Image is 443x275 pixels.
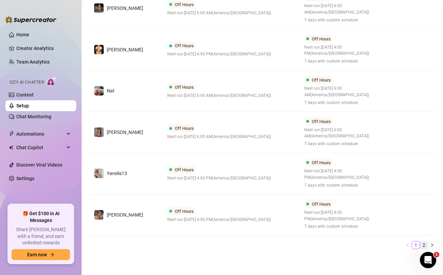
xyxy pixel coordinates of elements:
img: JoJo [94,210,104,220]
button: right [428,241,436,249]
span: Off Hours [175,2,194,7]
span: Nat [107,88,115,93]
span: Next run: [DATE] 6:00 AM ( America/[GEOGRAPHIC_DATA] ) [167,92,271,99]
span: Yanelis13 [107,171,127,176]
span: right [430,243,434,247]
button: left [404,241,412,249]
span: [PERSON_NAME] [107,47,143,52]
span: Off Hours [312,119,331,124]
span: Next run: [DATE] 4:00 PM ( America/[GEOGRAPHIC_DATA] ) [167,175,271,182]
img: logo-BBDzfeDw.svg [5,16,56,23]
span: 7 days with custom schedule [304,223,385,230]
img: Maday [94,127,104,137]
span: Chat Copilot [16,142,65,153]
span: Off Hours [175,43,194,48]
img: Chat Copilot [9,145,13,150]
span: 🎁 Get $100 in AI Messages [12,210,70,224]
a: Creator Analytics [16,43,71,54]
img: AI Chatter [47,76,57,86]
span: Next run: [DATE] 4:00 PM ( America/[GEOGRAPHIC_DATA] ) [304,209,385,222]
li: 1 [412,241,420,249]
a: 1 [412,241,420,249]
a: Home [16,32,29,37]
span: Next run: [DATE] 6:00 AM ( America/[GEOGRAPHIC_DATA] ) [304,85,385,98]
span: Izzy AI Chatter [10,79,44,86]
span: 7 days with custom schedule [304,100,385,106]
span: Off Hours [175,126,194,131]
span: Off Hours [175,209,194,214]
span: Off Hours [312,202,331,207]
span: arrow-right [50,252,54,257]
a: Settings [16,176,34,181]
span: Next run: [DATE] 6:00 AM ( America/[GEOGRAPHIC_DATA] ) [167,10,271,16]
span: left [406,243,410,247]
span: Next run: [DATE] 4:00 PM ( America/[GEOGRAPHIC_DATA] ) [167,51,271,57]
span: [PERSON_NAME] [107,5,143,11]
span: Next run: [DATE] 4:00 PM ( America/[GEOGRAPHIC_DATA] ) [304,168,385,181]
a: Setup [16,103,29,108]
img: Nat [94,86,104,96]
span: 7 days with custom schedule [304,182,385,189]
span: Next run: [DATE] 6:00 AM ( America/[GEOGRAPHIC_DATA] ) [304,127,385,140]
a: 2 [420,241,428,249]
span: Off Hours [175,85,194,90]
span: 7 days with custom schedule [304,58,385,65]
a: Content [16,92,34,98]
span: Off Hours [175,167,194,172]
span: Off Hours [312,36,331,41]
a: Team Analytics [16,59,50,65]
img: Natalie [94,45,104,54]
span: Share [PERSON_NAME] with a friend, and earn unlimited rewards [12,226,70,246]
span: [PERSON_NAME] [107,212,143,218]
button: Earn nowarrow-right [12,249,70,260]
span: 1 [434,252,439,257]
iframe: Intercom live chat [420,252,436,268]
span: thunderbolt [9,131,14,137]
span: Next run: [DATE] 6:00 AM ( America/[GEOGRAPHIC_DATA] ) [167,134,271,140]
span: Next run: [DATE] 4:00 PM ( America/[GEOGRAPHIC_DATA] ) [167,217,271,223]
a: Discover Viral Videos [16,162,62,168]
span: 7 days with custom schedule [304,141,385,147]
span: Next run: [DATE] 6:00 AM ( America/[GEOGRAPHIC_DATA] ) [304,3,385,16]
li: 2 [420,241,428,249]
span: Next run: [DATE] 4:00 PM ( America/[GEOGRAPHIC_DATA] ) [304,44,385,57]
span: 7 days with custom schedule [304,17,385,23]
span: Earn now [27,252,47,257]
img: Yanelis13 [94,169,104,178]
span: Off Hours [312,160,331,165]
span: Off Hours [312,78,331,83]
span: [PERSON_NAME] [107,130,143,135]
li: Next Page [428,241,436,249]
li: Previous Page [404,241,412,249]
span: Automations [16,128,65,139]
img: Claudia [94,3,104,13]
a: Chat Monitoring [16,114,51,119]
